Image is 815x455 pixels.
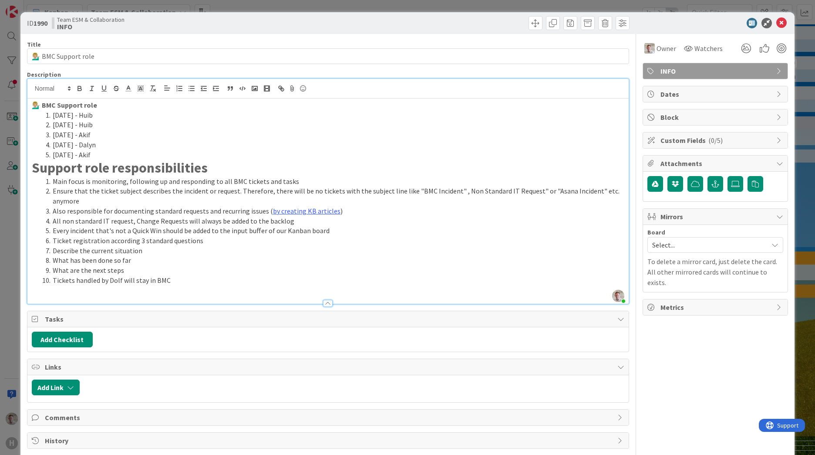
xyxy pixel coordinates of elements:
[27,48,629,64] input: type card name here...
[45,314,613,324] span: Tasks
[42,140,624,150] li: [DATE] - Dalyn
[660,158,772,169] span: Attachments
[42,206,624,216] li: Also responsible for documenting standard requests and recurring issues ( )
[32,380,80,395] button: Add Link
[42,186,624,206] li: Ensure that the ticket subject describes the incident or request. Therefore, there will be no tic...
[42,120,624,130] li: [DATE] - Huib
[45,412,613,423] span: Comments
[660,135,772,146] span: Custom Fields
[42,275,624,285] li: Tickets handled by Dolf will stay in BMC
[32,101,97,109] strong: 💁🏼‍♂️ BMC Support role
[647,256,783,288] p: To delete a mirror card, just delete the card. All other mirrored cards will continue to exists.
[660,112,772,122] span: Block
[18,1,40,12] span: Support
[42,226,624,236] li: Every incident that's not a Quick Win should be added to the input buffer of our Kanban board
[652,239,764,251] span: Select...
[27,18,47,28] span: ID
[612,290,624,302] img: e240dyeMCXgl8MSCC3KbjoRZrAa6nczt.jpg
[27,71,61,78] span: Description
[45,362,613,372] span: Links
[42,265,624,275] li: What are the next steps
[660,302,772,312] span: Metrics
[42,216,624,226] li: All non standard IT request, Change Requests will always be added to the backlog
[273,207,340,215] a: by creating KB articles
[45,435,613,446] span: History
[57,16,125,23] span: Team ESM & Collaboration
[32,332,93,347] button: Add Checklist
[32,159,208,177] strong: Support role responsibilities
[42,255,624,265] li: What has been done so far
[42,150,624,160] li: [DATE] - Akif
[660,66,772,76] span: INFO
[647,229,665,235] span: Board
[657,43,676,54] span: Owner
[42,110,624,120] li: [DATE] - Huib
[42,236,624,246] li: Ticket registration according 3 standard questions
[57,23,125,30] b: INFO
[708,136,723,145] span: ( 0/5 )
[27,41,41,48] label: Title
[660,211,772,222] span: Mirrors
[34,19,47,27] b: 1990
[42,177,624,187] li: Main focus is monitoring, following up and responding to all BMC tickets and tasks
[644,43,655,54] img: Rd
[42,246,624,256] li: Describe the current situation
[660,89,772,99] span: Dates
[694,43,723,54] span: Watchers
[42,130,624,140] li: [DATE] - Akif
